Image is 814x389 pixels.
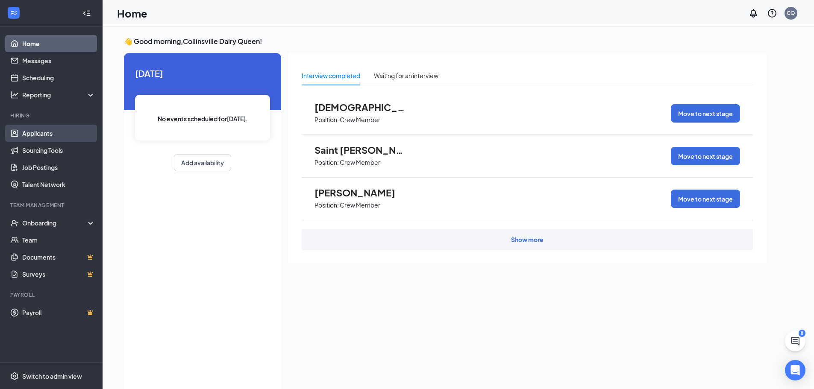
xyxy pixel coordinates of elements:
button: ChatActive [785,331,805,351]
svg: Collapse [82,9,91,18]
a: DocumentsCrown [22,249,95,266]
svg: QuestionInfo [767,8,777,18]
div: Hiring [10,112,94,119]
a: Messages [22,52,95,69]
button: Move to next stage [671,190,740,208]
svg: Settings [10,372,19,380]
div: Onboarding [22,219,88,227]
span: [PERSON_NAME] [314,187,408,198]
div: Team Management [10,202,94,209]
a: Applicants [22,125,95,142]
p: Crew Member [340,201,380,209]
div: Payroll [10,291,94,298]
a: Job Postings [22,159,95,176]
svg: UserCheck [10,219,19,227]
span: Saint [PERSON_NAME] [314,144,408,155]
h3: 👋 Good morning, Collinsville Dairy Queen ! [124,37,767,46]
p: Crew Member [340,158,380,167]
div: Open Intercom Messenger [785,360,805,380]
a: Scheduling [22,69,95,86]
span: [DATE] [135,67,270,80]
a: Team [22,231,95,249]
a: Home [22,35,95,52]
svg: Analysis [10,91,19,99]
div: 8 [799,330,805,337]
div: Reporting [22,91,96,99]
p: Position: [314,158,339,167]
div: Interview completed [302,71,360,80]
p: Crew Member [340,116,380,124]
button: Add availability [174,154,231,171]
div: Switch to admin view [22,372,82,380]
svg: WorkstreamLogo [9,9,18,17]
div: Waiting for an interview [374,71,438,80]
a: SurveysCrown [22,266,95,283]
div: Show more [511,235,544,244]
svg: ChatActive [790,336,800,346]
span: [DEMOGRAPHIC_DATA][PERSON_NAME] [314,102,408,113]
h1: Home [117,6,147,20]
a: PayrollCrown [22,304,95,321]
button: Move to next stage [671,104,740,123]
p: Position: [314,116,339,124]
a: Sourcing Tools [22,142,95,159]
svg: Notifications [748,8,758,18]
button: Move to next stage [671,147,740,165]
p: Position: [314,201,339,209]
div: CQ [787,9,795,17]
a: Talent Network [22,176,95,193]
span: No events scheduled for [DATE] . [158,114,248,123]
